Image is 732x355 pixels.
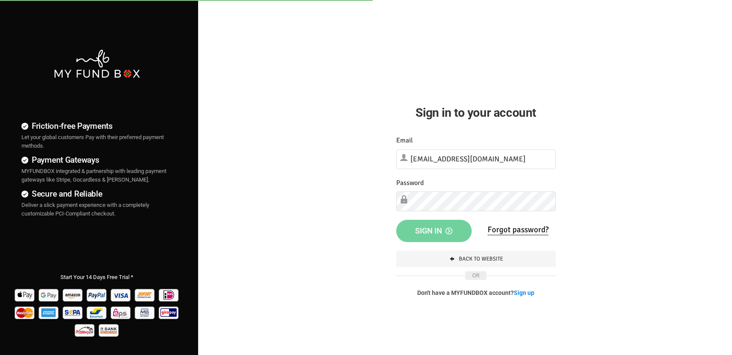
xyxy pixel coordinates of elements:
[396,135,413,146] label: Email
[396,220,472,242] button: Sign in
[74,321,96,339] img: p24 Pay
[396,178,424,188] label: Password
[110,286,133,303] img: Visa
[415,226,452,235] span: Sign in
[158,303,181,321] img: giropay
[62,286,84,303] img: Amazon
[14,303,36,321] img: Mastercard Pay
[488,225,548,235] a: Forgot password?
[21,134,164,149] span: Let your global customers Pay with their preferred payment methods.
[110,303,133,321] img: EPS Pay
[21,120,172,132] h4: Friction-free Payments
[21,154,172,166] h4: Payment Gateways
[14,286,36,303] img: Apple Pay
[21,168,166,183] span: MYFUNDBOX integrated & partnership with leading payment gateways like Stripe, Gocardless & [PERSO...
[38,303,60,321] img: american_express Pay
[158,286,181,303] img: Ideal Pay
[21,188,172,200] h4: Secure and Reliable
[86,286,108,303] img: Paypal
[396,149,556,169] input: Email
[86,303,108,321] img: Bancontact Pay
[134,303,157,321] img: mb Pay
[396,288,556,297] p: Don't have a MYFUNDBOX account?
[62,303,84,321] img: sepa Pay
[98,321,120,339] img: banktransfer
[21,202,149,217] span: Deliver a slick payment experience with a completely customizable PCI-Compliant checkout.
[38,286,60,303] img: Google Pay
[396,251,556,267] a: Back To Website
[396,103,556,122] h2: Sign in to your account
[465,271,486,280] span: OR
[514,289,534,296] a: Sign up
[53,49,140,79] img: mfbwhite.png
[134,286,157,303] img: Sofort Pay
